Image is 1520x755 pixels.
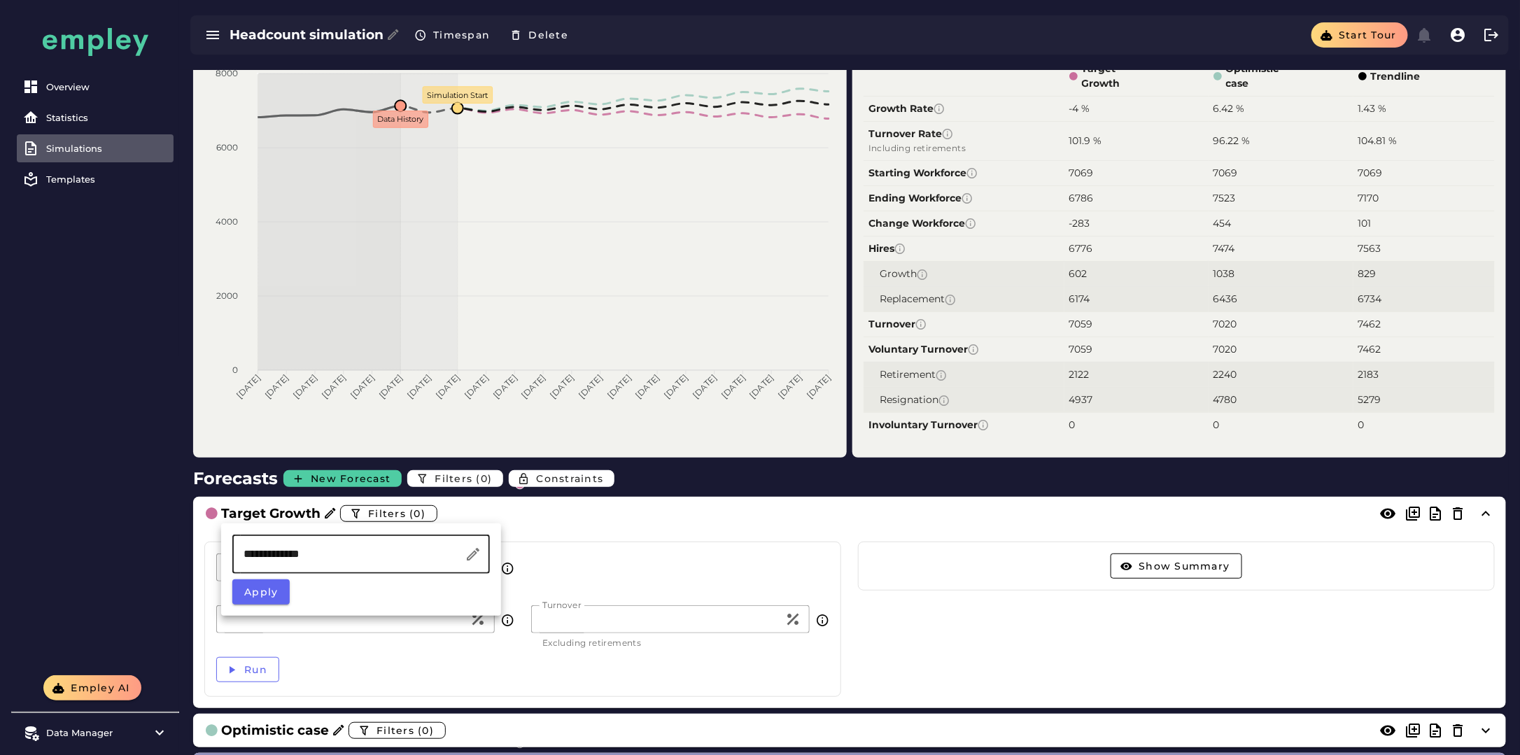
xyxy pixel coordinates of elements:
[1213,418,1220,431] span: 0
[1226,62,1289,91] span: Optimistic case
[216,68,239,78] tspan: 8000
[577,372,605,400] tspan: [DATE]
[17,134,174,162] a: Simulations
[1069,242,1093,255] span: 6776
[17,73,174,101] a: Overview
[509,470,614,487] button: Constraints
[1069,292,1090,305] span: 6174
[868,166,1060,181] span: Starting Workforce
[1358,418,1365,431] span: 0
[1358,393,1381,406] span: 5279
[434,372,462,400] tspan: [DATE]
[1213,217,1232,230] span: 454
[1213,134,1251,147] span: 96.22 %
[217,290,239,301] tspan: 2000
[1358,318,1381,330] span: 7462
[244,586,279,598] span: Apply
[1138,560,1230,572] span: Show Summary
[340,505,437,522] button: Filters (0)
[719,372,747,400] tspan: [DATE]
[1213,102,1245,115] span: 6.42 %
[880,267,1060,281] span: Growth
[291,372,319,400] tspan: [DATE]
[535,472,603,485] span: Constraints
[216,216,239,227] tspan: 4000
[868,127,1060,141] span: Turnover Rate
[216,657,279,682] button: Run
[528,29,568,41] span: Delete
[1069,134,1102,147] span: 101.9 %
[406,22,501,48] button: Timespan
[1069,318,1093,330] span: 7059
[349,722,446,739] button: Filters (0)
[1311,22,1408,48] button: Start tour
[1069,418,1076,431] span: 0
[70,682,130,694] span: Empley AI
[217,142,239,153] tspan: 6000
[1358,267,1377,280] span: 829
[1069,217,1090,230] span: -283
[1358,192,1379,204] span: 7170
[193,466,281,491] h2: Forecasts
[1213,318,1237,330] span: 7020
[407,470,503,487] button: Filters (0)
[548,372,576,400] tspan: [DATE]
[46,143,168,154] div: Simulations
[1069,393,1093,406] span: 4937
[434,472,492,485] span: Filters (0)
[46,81,168,92] div: Overview
[1213,167,1238,179] span: 7069
[1069,343,1093,355] span: 7059
[46,174,168,185] div: Templates
[776,372,804,400] tspan: [DATE]
[868,141,1060,155] span: Including retirements
[1213,393,1237,406] span: 4780
[367,507,425,520] span: Filters (0)
[1358,167,1383,179] span: 7069
[868,241,1060,256] span: Hires
[868,191,1060,206] span: Ending Workforce
[1213,192,1236,204] span: 7523
[868,216,1060,231] span: Change Workforce
[320,372,348,400] tspan: [DATE]
[405,372,433,400] tspan: [DATE]
[432,29,490,41] span: Timespan
[1213,368,1237,381] span: 2240
[1358,242,1381,255] span: 7563
[880,393,1060,407] span: Resignation
[1069,167,1094,179] span: 7069
[1213,242,1235,255] span: 7474
[283,470,402,487] button: New Forecast
[1358,102,1387,115] span: 1.43 %
[542,639,798,647] div: Excluding retirements
[43,675,141,700] button: Empley AI
[1358,134,1398,147] span: 104.81 %
[880,367,1060,382] span: Retirement
[1358,343,1381,355] span: 7462
[868,342,1060,357] span: Voluntary Turnover
[262,372,290,400] tspan: [DATE]
[376,724,434,737] span: Filters (0)
[221,504,321,523] h3: Target Growth
[17,104,174,132] a: Statistics
[868,101,1060,116] span: Growth Rate
[747,372,775,400] tspan: [DATE]
[221,721,329,740] h3: Optimistic case
[463,372,491,400] tspan: [DATE]
[1069,267,1088,280] span: 602
[244,663,267,676] span: Run
[501,22,579,48] button: Delete
[1111,553,1241,579] button: Show Summary
[805,372,833,400] tspan: [DATE]
[1213,267,1235,280] span: 1038
[1358,217,1372,230] span: 101
[233,365,239,375] tspan: 0
[1213,292,1238,305] span: 6436
[491,372,519,400] tspan: [DATE]
[1338,29,1397,41] span: Start tour
[348,372,376,400] tspan: [DATE]
[880,292,1060,306] span: Replacement
[868,317,1060,332] span: Turnover
[234,372,262,400] tspan: [DATE]
[868,418,1060,432] span: Involuntary Turnover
